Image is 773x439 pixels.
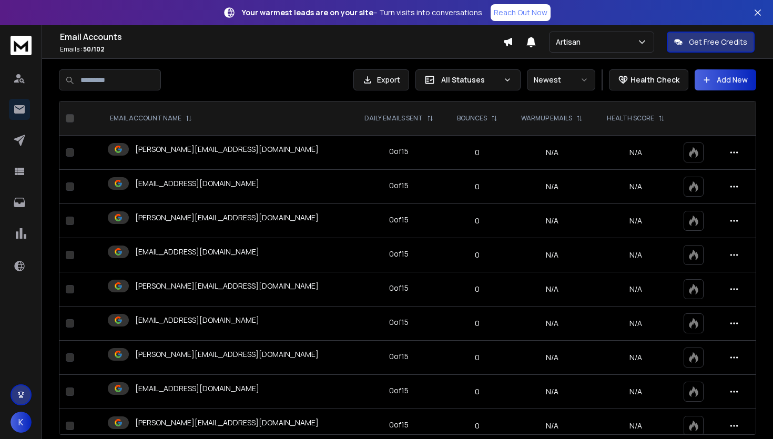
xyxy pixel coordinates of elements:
[60,30,503,43] h1: Email Accounts
[452,147,503,158] p: 0
[389,385,409,396] div: 0 of 15
[491,4,551,21] a: Reach Out Now
[452,250,503,260] p: 0
[389,215,409,225] div: 0 of 15
[452,421,503,431] p: 0
[695,69,756,90] button: Add New
[135,383,259,394] p: [EMAIL_ADDRESS][DOMAIN_NAME]
[135,144,319,155] p: [PERSON_NAME][EMAIL_ADDRESS][DOMAIN_NAME]
[601,386,670,397] p: N/A
[452,181,503,192] p: 0
[389,180,409,191] div: 0 of 15
[521,114,572,122] p: WARMUP EMAILS
[452,386,503,397] p: 0
[601,147,670,158] p: N/A
[607,114,654,122] p: HEALTH SCORE
[135,349,319,360] p: [PERSON_NAME][EMAIL_ADDRESS][DOMAIN_NAME]
[601,216,670,226] p: N/A
[60,45,503,54] p: Emails :
[135,417,319,428] p: [PERSON_NAME][EMAIL_ADDRESS][DOMAIN_NAME]
[457,114,487,122] p: BOUNCES
[601,181,670,192] p: N/A
[389,317,409,328] div: 0 of 15
[509,136,595,170] td: N/A
[135,178,259,189] p: [EMAIL_ADDRESS][DOMAIN_NAME]
[509,307,595,341] td: N/A
[601,318,670,329] p: N/A
[389,146,409,157] div: 0 of 15
[601,250,670,260] p: N/A
[389,283,409,293] div: 0 of 15
[364,114,423,122] p: DAILY EMAILS SENT
[601,421,670,431] p: N/A
[509,341,595,375] td: N/A
[110,114,192,122] div: EMAIL ACCOUNT NAME
[494,7,547,18] p: Reach Out Now
[509,204,595,238] td: N/A
[509,272,595,307] td: N/A
[242,7,482,18] p: – Turn visits into conversations
[11,412,32,433] button: K
[135,281,319,291] p: [PERSON_NAME][EMAIL_ADDRESS][DOMAIN_NAME]
[353,69,409,90] button: Export
[452,284,503,294] p: 0
[452,216,503,226] p: 0
[556,37,585,47] p: Artisan
[11,36,32,55] img: logo
[389,249,409,259] div: 0 of 15
[630,75,679,85] p: Health Check
[389,420,409,430] div: 0 of 15
[452,318,503,329] p: 0
[135,212,319,223] p: [PERSON_NAME][EMAIL_ADDRESS][DOMAIN_NAME]
[441,75,499,85] p: All Statuses
[609,69,688,90] button: Health Check
[601,284,670,294] p: N/A
[527,69,595,90] button: Newest
[667,32,755,53] button: Get Free Credits
[452,352,503,363] p: 0
[389,351,409,362] div: 0 of 15
[242,7,373,17] strong: Your warmest leads are on your site
[509,170,595,204] td: N/A
[509,238,595,272] td: N/A
[601,352,670,363] p: N/A
[509,375,595,409] td: N/A
[689,37,747,47] p: Get Free Credits
[83,45,105,54] span: 50 / 102
[135,315,259,325] p: [EMAIL_ADDRESS][DOMAIN_NAME]
[135,247,259,257] p: [EMAIL_ADDRESS][DOMAIN_NAME]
